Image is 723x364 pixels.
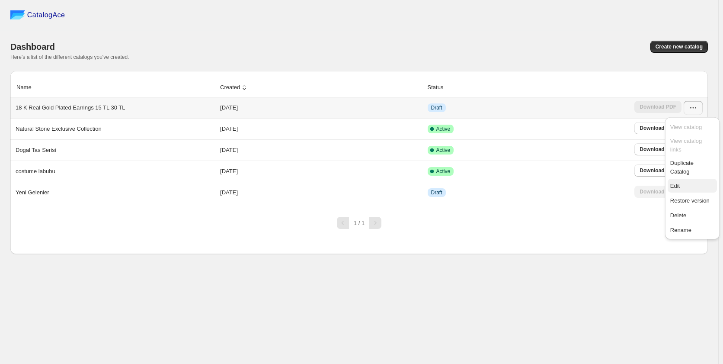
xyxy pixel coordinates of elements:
[670,124,702,130] span: View catalog
[426,79,454,96] button: Status
[10,42,55,52] span: Dashboard
[640,146,676,153] span: Download PDF
[634,164,681,177] a: Download PDF
[640,167,676,174] span: Download PDF
[15,79,42,96] button: Name
[218,118,425,139] td: [DATE]
[218,182,425,203] td: [DATE]
[650,41,708,53] button: Create new catalog
[670,212,687,219] span: Delete
[218,139,425,161] td: [DATE]
[656,43,703,50] span: Create new catalog
[27,11,65,19] span: CatalogAce
[640,125,676,132] span: Download PDF
[436,147,451,154] span: Active
[634,143,681,155] a: Download PDF
[218,97,425,118] td: [DATE]
[436,126,451,132] span: Active
[634,122,681,134] a: Download PDF
[16,103,125,112] p: 18 K Real Gold Plated Earrings 15 TL 30 TL
[354,220,365,226] span: 1 / 1
[670,227,691,233] span: Rename
[219,79,250,96] button: Created
[670,160,694,175] span: Duplicate Catalog
[670,183,680,189] span: Edit
[670,197,710,204] span: Restore version
[431,104,442,111] span: Draft
[16,125,102,133] p: Natural Stone Exclusive Collection
[16,167,55,176] p: costume labubu
[218,161,425,182] td: [DATE]
[436,168,451,175] span: Active
[16,188,49,197] p: Yeni Gelenler
[670,138,702,153] span: View catalog links
[431,189,442,196] span: Draft
[10,54,129,60] span: Here's a list of the different catalogs you've created.
[16,146,56,155] p: Dogal Tas Serisi
[10,10,25,19] img: catalog ace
